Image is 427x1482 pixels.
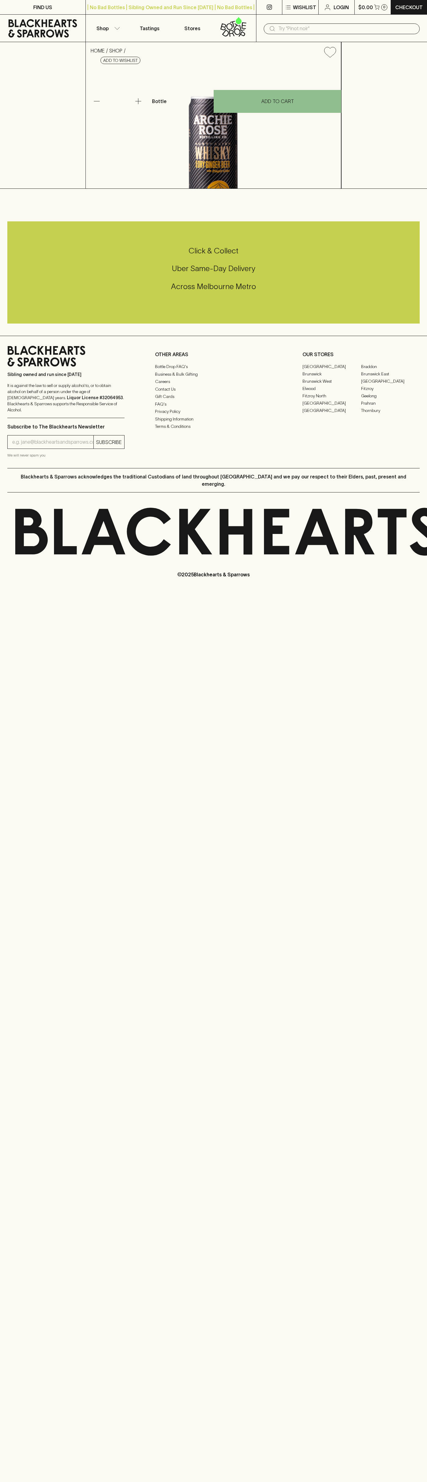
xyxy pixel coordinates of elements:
[302,385,361,392] a: Elwood
[383,5,385,9] p: 0
[334,4,349,11] p: Login
[155,423,272,430] a: Terms & Conditions
[12,473,415,488] p: Blackhearts & Sparrows acknowledges the traditional Custodians of land throughout [GEOGRAPHIC_DAT...
[155,351,272,358] p: OTHER AREAS
[128,15,171,42] a: Tastings
[86,63,341,188] img: 35249.png
[293,4,316,11] p: Wishlist
[155,363,272,370] a: Bottle Drop FAQ's
[302,392,361,399] a: Fitzroy North
[7,246,420,256] h5: Click & Collect
[155,393,272,400] a: Gift Cards
[302,351,420,358] p: OUR STORES
[361,363,420,370] a: Braddon
[7,371,125,378] p: Sibling owned and run since [DATE]
[171,15,214,42] a: Stores
[214,90,341,113] button: ADD TO CART
[302,399,361,407] a: [GEOGRAPHIC_DATA]
[67,395,123,400] strong: Liquor License #32064953
[361,385,420,392] a: Fitzroy
[96,25,109,32] p: Shop
[361,370,420,378] a: Brunswick East
[361,407,420,414] a: Thornbury
[155,415,272,423] a: Shipping Information
[7,382,125,413] p: It is against the law to sell or supply alcohol to, or to obtain alcohol on behalf of a person un...
[395,4,423,11] p: Checkout
[155,385,272,393] a: Contact Us
[361,399,420,407] a: Prahran
[109,48,122,53] a: SHOP
[155,400,272,408] a: FAQ's
[261,98,294,105] p: ADD TO CART
[302,370,361,378] a: Brunswick
[86,15,128,42] button: Shop
[322,45,338,60] button: Add to wishlist
[91,48,105,53] a: HOME
[361,392,420,399] a: Geelong
[94,435,124,449] button: SUBSCRIBE
[7,221,420,324] div: Call to action block
[152,98,167,105] p: Bottle
[155,408,272,415] a: Privacy Policy
[96,439,122,446] p: SUBSCRIBE
[361,378,420,385] a: [GEOGRAPHIC_DATA]
[278,24,415,34] input: Try "Pinot noir"
[302,378,361,385] a: Brunswick West
[302,407,361,414] a: [GEOGRAPHIC_DATA]
[12,437,93,447] input: e.g. jane@blackheartsandsparrows.com.au
[150,95,213,107] div: Bottle
[155,370,272,378] a: Business & Bulk Gifting
[7,423,125,430] p: Subscribe to The Blackhearts Newsletter
[7,452,125,458] p: We will never spam you
[100,57,140,64] button: Add to wishlist
[33,4,52,11] p: FIND US
[184,25,200,32] p: Stores
[155,378,272,385] a: Careers
[140,25,159,32] p: Tastings
[302,363,361,370] a: [GEOGRAPHIC_DATA]
[358,4,373,11] p: $0.00
[7,281,420,292] h5: Across Melbourne Metro
[7,263,420,274] h5: Uber Same-Day Delivery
